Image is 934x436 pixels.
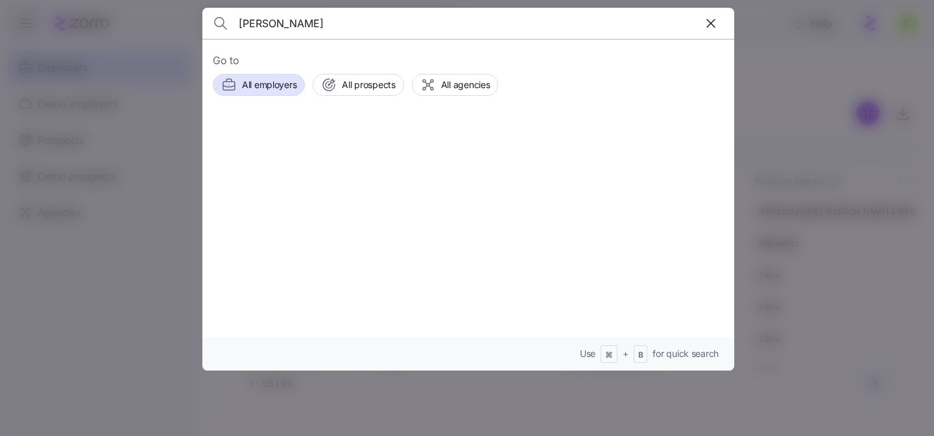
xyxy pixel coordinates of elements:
span: + [623,347,629,360]
button: All employers [213,74,305,96]
span: Go to [213,52,724,69]
span: for quick search [653,347,719,360]
span: All agencies [441,78,490,91]
span: All employers [242,78,296,91]
span: ⌘ [605,350,613,361]
span: B [638,350,643,361]
button: All prospects [313,74,403,96]
span: All prospects [342,78,395,91]
button: All agencies [412,74,499,96]
span: Use [580,347,595,360]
